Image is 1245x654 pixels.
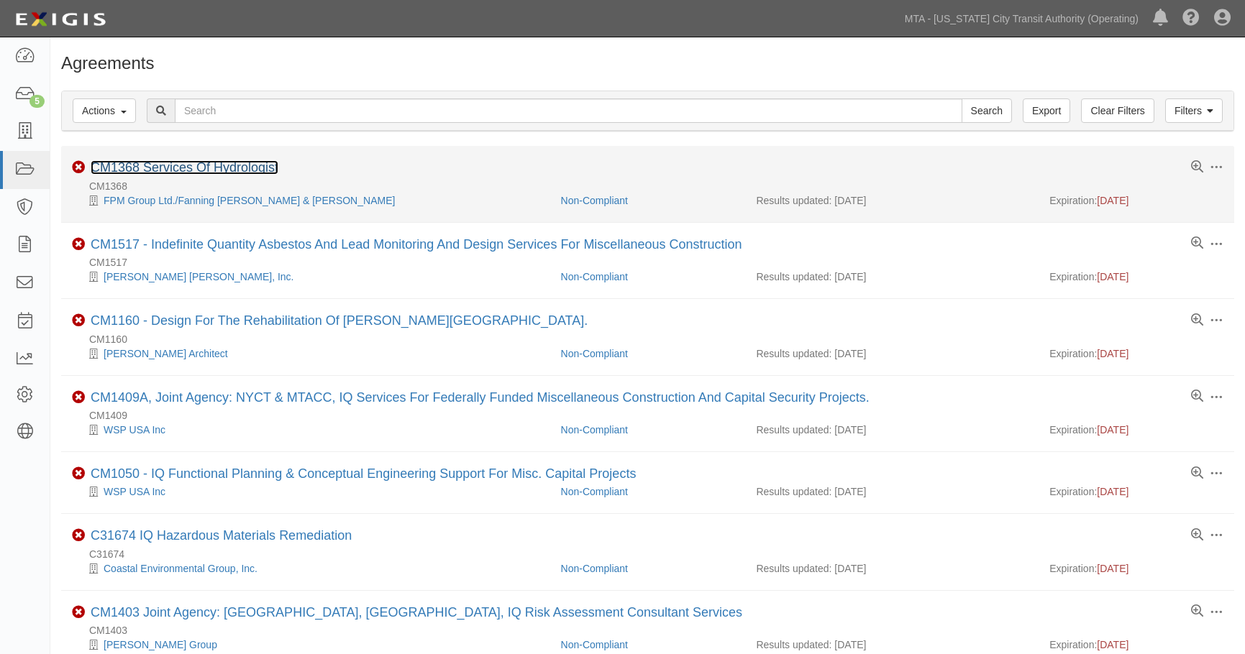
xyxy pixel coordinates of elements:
[756,561,1028,576] div: Results updated: [DATE]
[561,195,628,206] a: Non-Compliant
[72,270,550,284] div: Parsons Brinckerhoff, Inc.
[1191,605,1203,618] a: View results summary
[91,390,870,405] a: CM1409A, Joint Agency: NYCT & MTACC, IQ Services For Federally Funded Miscellaneous Construction ...
[72,547,1234,561] div: C31674
[72,161,85,174] i: Non-Compliant
[72,391,85,404] i: Non-Compliant
[11,6,110,32] img: Logo
[91,466,636,481] a: CM1050 - IQ Functional Planning & Conceptual Engineering Support For Misc. Capital Projects
[1097,348,1128,359] span: [DATE]
[91,313,588,328] a: CM1160 - Design For The Rehabilitation Of [PERSON_NAME][GEOGRAPHIC_DATA].
[1165,98,1223,123] a: Filters
[1049,423,1223,437] div: Expiration:
[1191,390,1203,403] a: View results summary
[72,637,550,652] div: Louis Berger Group
[72,314,85,327] i: Non-Compliant
[91,390,870,406] div: CM1409A, Joint Agency: NYCT & MTACC, IQ Services For Federally Funded Miscellaneous Construction ...
[72,193,550,208] div: FPM Group Ltd./Fanning Phillips & Molnar
[72,255,1234,270] div: CM1517
[1097,195,1128,206] span: [DATE]
[1049,637,1223,652] div: Expiration:
[1097,486,1128,497] span: [DATE]
[91,313,588,329] div: CM1160 - Design For The Rehabilitation Of Myrtle-wyckoff Station Complex.
[1191,529,1203,542] a: View results summary
[1023,98,1070,123] a: Export
[561,486,628,497] a: Non-Compliant
[91,528,352,544] div: C31674 IQ Hazardous Materials Remediation
[1081,98,1154,123] a: Clear Filters
[756,346,1028,361] div: Results updated: [DATE]
[104,424,165,436] a: WSP USA Inc
[72,346,550,361] div: Richard Dattner Architect
[756,193,1028,208] div: Results updated: [DATE]
[1049,484,1223,499] div: Expiration:
[91,605,742,620] a: CM1403 Joint Agency: [GEOGRAPHIC_DATA], [GEOGRAPHIC_DATA], IQ Risk Assessment Consultant Services
[561,424,628,436] a: Non-Compliant
[72,238,85,251] i: Non-Compliant
[1191,237,1203,250] a: View results summary
[1049,346,1223,361] div: Expiration:
[72,623,1234,637] div: CM1403
[91,237,742,253] div: CM1517 - Indefinite Quantity Asbestos And Lead Monitoring And Design Services For Miscellaneous C...
[561,563,628,574] a: Non-Compliant
[756,637,1028,652] div: Results updated: [DATE]
[1049,270,1223,284] div: Expiration:
[29,95,45,108] div: 5
[104,195,395,206] a: FPM Group Ltd./Fanning [PERSON_NAME] & [PERSON_NAME]
[104,348,228,359] a: [PERSON_NAME] Architect
[1097,563,1128,574] span: [DATE]
[561,639,628,650] a: Non-Compliant
[72,408,1234,423] div: CM1409
[1097,271,1128,282] span: [DATE]
[72,179,1234,193] div: CM1368
[82,105,115,116] span: Actions
[1049,561,1223,576] div: Expiration:
[561,271,628,282] a: Non-Compliant
[756,484,1028,499] div: Results updated: [DATE]
[1097,424,1128,436] span: [DATE]
[175,98,962,123] input: Search
[756,270,1028,284] div: Results updated: [DATE]
[91,605,742,621] div: CM1403 Joint Agency: NYCT, MNRR, IQ Risk Assessment Consultant Services
[104,563,257,574] a: Coastal Environmental Group, Inc.
[756,423,1028,437] div: Results updated: [DATE]
[1191,467,1203,480] a: View results summary
[91,160,278,175] a: CM1368 Services Of Hydrologist
[1191,161,1203,174] a: View results summary
[72,332,1234,346] div: CM1160
[1182,10,1200,27] i: Help Center - Complianz
[898,4,1146,33] a: MTA - [US_STATE] City Transit Authority (Operating)
[962,98,1012,123] input: Search
[1191,314,1203,327] a: View results summary
[91,466,636,482] div: CM1050 - IQ Functional Planning & Conceptual Engineering Support For Misc. Capital Projects
[91,528,352,543] a: C31674 IQ Hazardous Materials Remediation
[72,561,550,576] div: Coastal Environmental Group, Inc.
[72,423,550,437] div: WSP USA Inc
[1049,193,1223,208] div: Expiration:
[91,237,742,252] a: CM1517 - Indefinite Quantity Asbestos And Lead Monitoring And Design Services For Miscellaneous C...
[61,54,1234,73] h1: Agreements
[72,606,85,619] i: Non-Compliant
[104,639,217,650] a: [PERSON_NAME] Group
[72,484,550,499] div: WSP USA Inc
[72,529,85,542] i: Non-Compliant
[104,486,165,497] a: WSP USA Inc
[1097,639,1128,650] span: [DATE]
[73,98,136,123] button: Actions
[104,271,294,282] a: [PERSON_NAME] [PERSON_NAME], Inc.
[91,160,278,176] div: CM1368 Services Of Hydrologist
[561,348,628,359] a: Non-Compliant
[72,467,85,480] i: Non-Compliant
